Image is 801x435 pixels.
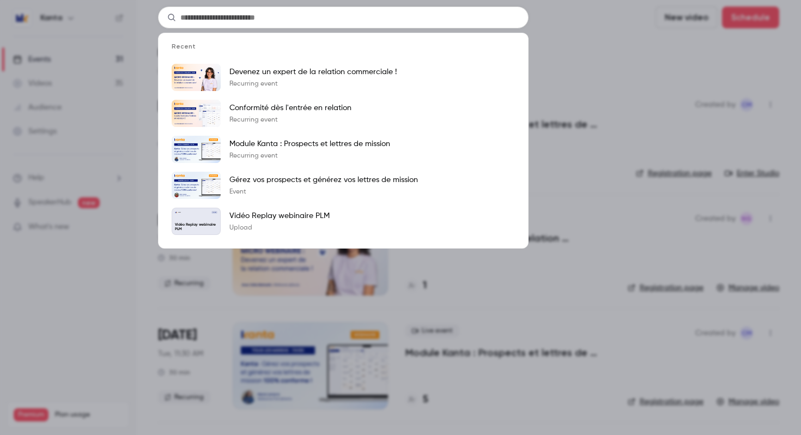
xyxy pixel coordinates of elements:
span: [DATE] [211,211,217,213]
p: Recurring event [229,80,397,88]
p: Vidéo Replay webinaire PLM [175,223,217,232]
p: Conformité dès l'entrée en relation [229,102,351,113]
img: Devenez un expert de la relation commerciale ! [172,64,221,91]
p: Event [229,188,418,196]
li: Recent [159,42,528,59]
p: Recurring event [229,116,351,124]
img: Conformité dès l'entrée en relation [172,100,221,127]
img: Gérez vos prospects et générez vos lettres de mission [172,172,221,199]
p: Devenez un expert de la relation commerciale ! [229,67,397,77]
p: Module Kanta : Prospects et lettres de mission [229,138,390,149]
p: Upload [229,223,330,232]
p: Vidéo Replay webinaire PLM [229,210,330,221]
p: Recurring event [229,152,390,160]
img: Vidéo Replay webinaire PLM [175,211,177,213]
img: Module Kanta : Prospects et lettres de mission [172,136,221,163]
p: Gérez vos prospects et générez vos lettres de mission [229,174,418,185]
p: Kanta [178,212,181,213]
